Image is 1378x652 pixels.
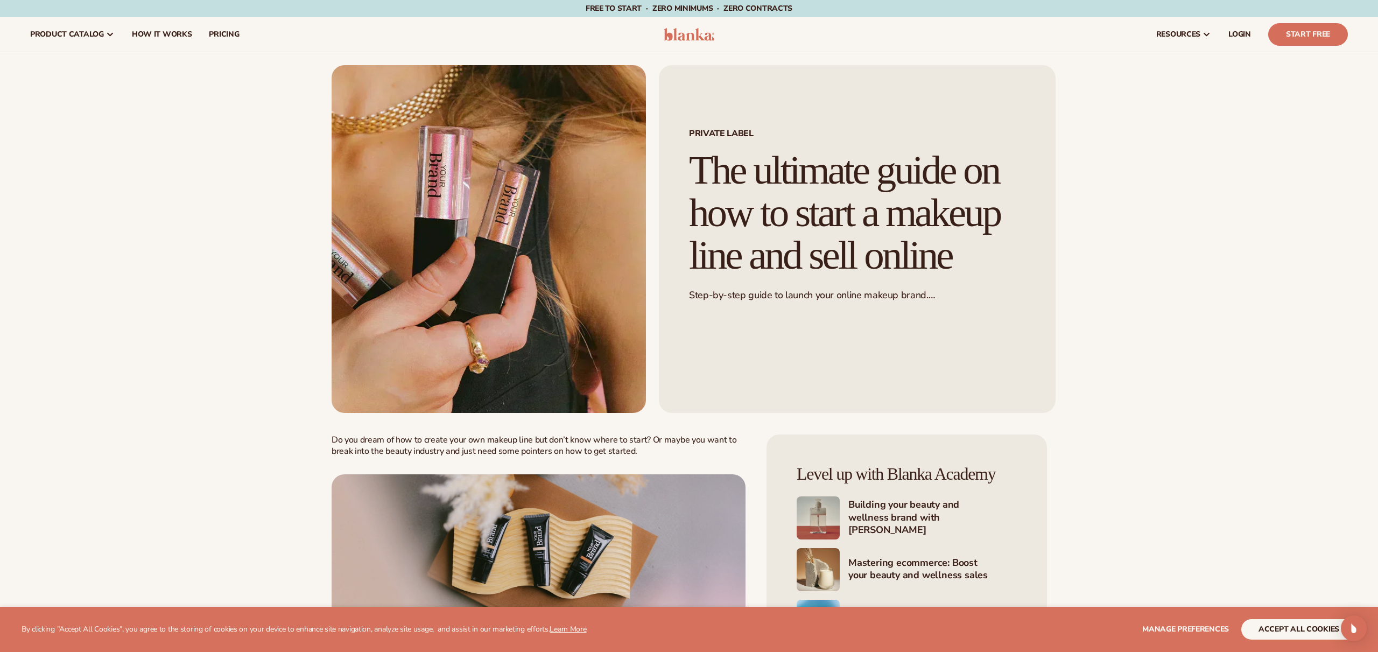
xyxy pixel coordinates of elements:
[797,600,1017,643] a: Shopify Image 4 Expand your beauty/wellness business
[689,129,1025,138] span: Private label
[200,17,248,52] a: pricing
[1341,615,1367,641] div: Open Intercom Messenger
[332,65,646,413] img: Person holding branded make up with a solid pink background
[1156,30,1200,39] span: resources
[1148,17,1220,52] a: resources
[848,557,1017,583] h4: Mastering ecommerce: Boost your beauty and wellness sales
[22,17,123,52] a: product catalog
[332,474,746,629] img: Foundation Display with Smoke Overall
[797,496,1017,539] a: Shopify Image 2 Building your beauty and wellness brand with [PERSON_NAME]
[132,30,192,39] span: How It Works
[332,474,746,629] a: Sign Up - Blanka Brand
[664,28,715,41] img: logo
[209,30,239,39] span: pricing
[797,548,840,591] img: Shopify Image 3
[1241,619,1356,640] button: accept all cookies
[689,149,1025,276] h1: The ultimate guide on how to start a makeup line and sell online
[30,30,104,39] span: product catalog
[797,600,840,643] img: Shopify Image 4
[123,17,201,52] a: How It Works
[586,3,792,13] span: Free to start · ZERO minimums · ZERO contracts
[797,496,840,539] img: Shopify Image 2
[797,548,1017,591] a: Shopify Image 3 Mastering ecommerce: Boost your beauty and wellness sales
[1142,624,1229,634] span: Manage preferences
[848,499,1017,537] h4: Building your beauty and wellness brand with [PERSON_NAME]
[550,624,586,634] a: Learn More
[797,465,1017,483] h4: Level up with Blanka Academy
[1268,23,1348,46] a: Start Free
[1220,17,1260,52] a: LOGIN
[22,625,587,634] p: By clicking "Accept All Cookies", you agree to the storing of cookies on your device to enhance s...
[1142,619,1229,640] button: Manage preferences
[332,434,736,457] span: Do you dream of how to create your own makeup line but don’t know where to start? Or maybe you wa...
[689,289,1025,302] p: Step-by-step guide to launch your online makeup brand.
[1228,30,1251,39] span: LOGIN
